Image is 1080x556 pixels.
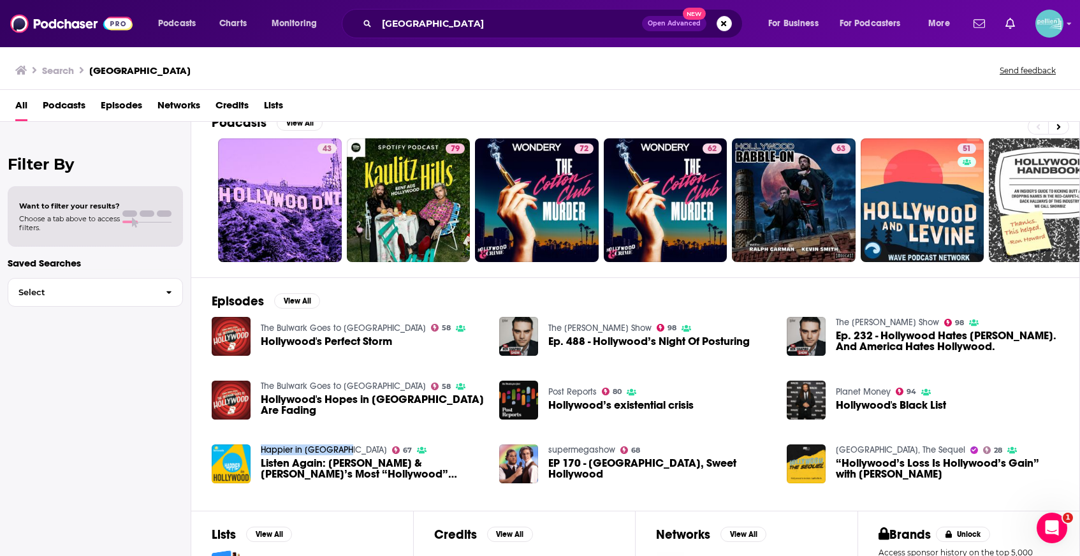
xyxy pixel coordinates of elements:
a: 67 [392,446,412,454]
h2: Lists [212,527,236,543]
a: Credits [215,95,249,121]
a: NetworksView All [656,527,766,543]
a: 80 [602,388,622,395]
a: Listen Again: Liz & Sarah’s Most “Hollywood” Hollywood Moments [261,458,484,479]
a: Post Reports [548,386,597,397]
span: Ep. 488 - Hollywood’s Night Of Posturing [548,336,750,347]
a: The Bulwark Goes to Hollywood [261,323,426,333]
a: 98 [657,324,677,332]
img: Ep. 232 - Hollywood Hates Trump. And America Hates Hollywood. [787,317,826,356]
a: Hollywood's Perfect Storm [261,336,392,347]
h2: Episodes [212,293,264,309]
span: 28 [994,448,1002,453]
a: 62 [604,138,727,262]
a: Happier in Hollywood [261,444,387,455]
span: For Podcasters [840,15,901,33]
button: open menu [919,13,966,34]
a: Ep. 232 - Hollywood Hates Trump. And America Hates Hollywood. [836,330,1059,352]
a: Show notifications dropdown [1000,13,1020,34]
h3: [GEOGRAPHIC_DATA] [89,64,191,77]
span: 98 [955,320,964,326]
a: Charts [211,13,254,34]
span: 98 [668,325,676,331]
span: Lists [264,95,283,121]
span: 58 [442,325,451,331]
img: Hollywood's Perfect Storm [212,317,251,356]
span: 72 [580,143,588,156]
span: Ep. 232 - Hollywood Hates [PERSON_NAME]. And America Hates Hollywood. [836,330,1059,352]
span: Want to filter your results? [19,201,120,210]
span: 1 [1063,513,1073,523]
input: Search podcasts, credits, & more... [377,13,642,34]
a: 98 [944,319,965,326]
a: “Hollywood’s Loss Is Hollywood’s Gain” with Jason Reed [787,444,826,483]
a: “Hollywood’s Loss Is Hollywood’s Gain” with Jason Reed [836,458,1059,479]
a: Show notifications dropdown [968,13,990,34]
a: 63 [831,143,850,154]
button: open menu [263,13,333,34]
h2: Credits [434,527,477,543]
img: Listen Again: Liz & Sarah’s Most “Hollywood” Hollywood Moments [212,444,251,483]
h2: Podcasts [212,115,266,131]
span: Listen Again: [PERSON_NAME] & [PERSON_NAME]’s Most “Hollywood” Hollywood Moments [261,458,484,479]
span: 63 [836,143,845,156]
img: Hollywood's Black List [787,381,826,420]
a: CreditsView All [434,527,533,543]
a: 94 [896,388,917,395]
a: 72 [475,138,599,262]
span: 94 [907,389,916,395]
button: open menu [831,13,919,34]
a: All [15,95,27,121]
a: 68 [620,446,641,454]
a: Hollywood, The Sequel [836,444,965,455]
a: Episodes [101,95,142,121]
a: EpisodesView All [212,293,320,309]
a: 63 [732,138,856,262]
a: Podcasts [43,95,85,121]
span: 43 [323,143,332,156]
a: 62 [703,143,722,154]
button: View All [246,527,292,542]
img: Ep. 488 - Hollywood’s Night Of Posturing [499,317,538,356]
a: Hollywood's Black List [836,400,946,411]
a: 79 [446,143,465,154]
button: open menu [759,13,835,34]
button: View All [487,527,533,542]
img: Hollywood's Hopes in China Are Fading [212,381,251,420]
span: “Hollywood’s Loss Is Hollywood’s Gain” with [PERSON_NAME] [836,458,1059,479]
a: The Ben Shapiro Show [836,317,939,328]
h2: Networks [656,527,710,543]
span: 62 [708,143,717,156]
span: Choose a tab above to access filters. [19,214,120,232]
p: Saved Searches [8,257,183,269]
span: Charts [219,15,247,33]
a: Planet Money [836,386,891,397]
span: 79 [451,143,460,156]
img: EP 170 - Hollywood, Sweet Hollywood [499,444,538,483]
button: Select [8,278,183,307]
span: Select [8,288,156,296]
a: PodcastsView All [212,115,323,131]
button: Show profile menu [1035,10,1063,38]
h2: Filter By [8,155,183,173]
div: Search podcasts, credits, & more... [354,9,755,38]
iframe: Intercom live chat [1037,513,1067,543]
a: 58 [431,324,451,332]
img: Podchaser - Follow, Share and Rate Podcasts [10,11,133,36]
a: Hollywood’s existential crisis [548,400,694,411]
span: Open Advanced [648,20,701,27]
span: Monitoring [272,15,317,33]
span: Networks [157,95,200,121]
